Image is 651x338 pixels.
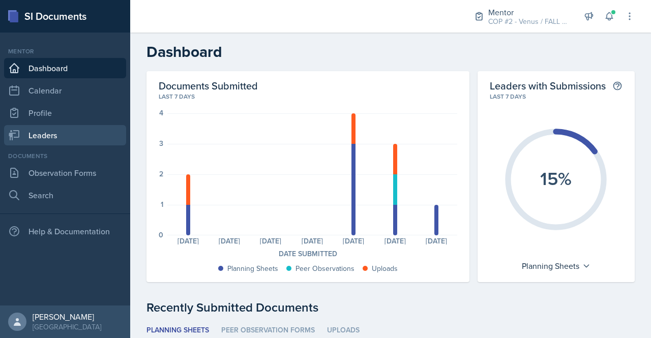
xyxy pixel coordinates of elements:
div: 2 [159,170,163,177]
div: Planning Sheets [227,263,278,274]
div: Recently Submitted Documents [146,298,635,317]
h2: Documents Submitted [159,79,457,92]
div: [DATE] [374,237,416,244]
div: Last 7 days [490,92,623,101]
text: 15% [540,165,572,192]
div: [DATE] [209,237,250,244]
div: 0 [159,231,163,238]
div: [DATE] [416,237,457,244]
div: Documents [4,151,126,161]
a: Leaders [4,125,126,145]
div: Planning Sheets [517,258,596,274]
div: COP #2 - Venus / FALL 2025 [488,16,570,27]
div: Date Submitted [159,249,457,259]
div: [DATE] [250,237,291,244]
div: 4 [159,109,163,116]
div: [DATE] [333,237,374,244]
h2: Leaders with Submissions [490,79,606,92]
a: Search [4,185,126,205]
a: Dashboard [4,58,126,78]
div: [DATE] [291,237,333,244]
div: Help & Documentation [4,221,126,241]
div: [GEOGRAPHIC_DATA] [33,322,101,332]
div: Mentor [4,47,126,56]
div: [DATE] [167,237,209,244]
a: Observation Forms [4,163,126,183]
h2: Dashboard [146,43,635,61]
div: Mentor [488,6,570,18]
div: 3 [159,140,163,147]
div: Last 7 days [159,92,457,101]
div: Peer Observations [295,263,354,274]
div: Uploads [372,263,398,274]
div: [PERSON_NAME] [33,312,101,322]
div: 1 [161,201,163,208]
a: Profile [4,103,126,123]
a: Calendar [4,80,126,101]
